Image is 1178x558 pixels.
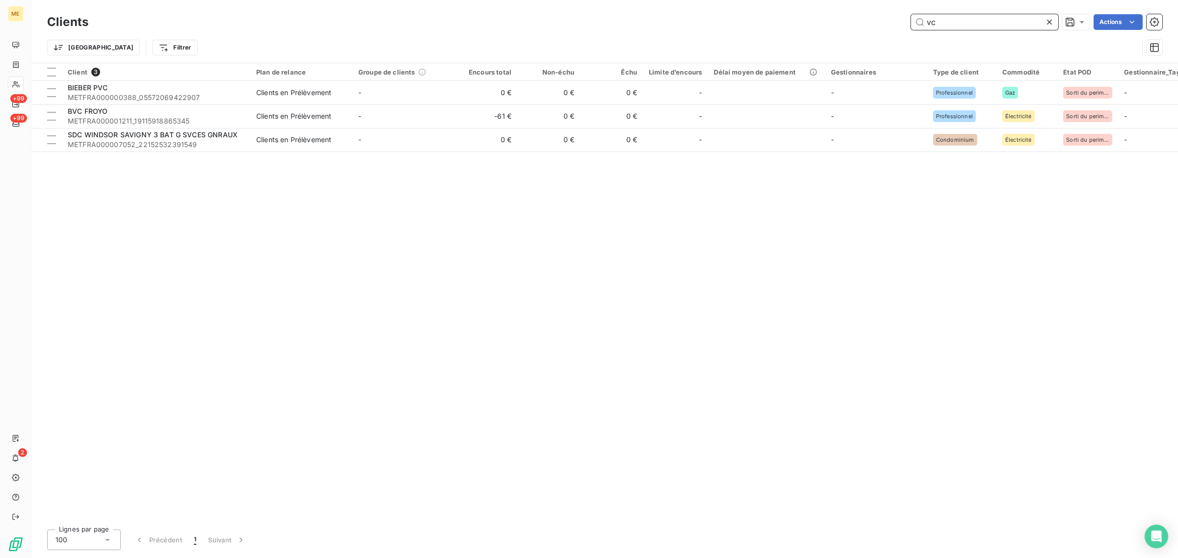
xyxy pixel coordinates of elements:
div: Plan de relance [256,68,347,76]
span: - [358,88,361,97]
div: Clients en Prélèvement [256,111,331,121]
span: 100 [55,535,67,545]
img: Logo LeanPay [8,536,24,552]
button: Précédent [129,530,188,550]
span: METFRA000001211_19115918865345 [68,116,244,126]
span: - [699,135,702,145]
span: Sorti du perimetre [1066,137,1109,143]
td: 0 € [455,128,517,152]
span: METFRA000000388_05572069422907 [68,93,244,102]
div: Commodité [1002,68,1051,76]
button: [GEOGRAPHIC_DATA] [47,40,140,55]
td: 0 € [455,81,517,104]
button: 1 [188,530,202,550]
span: Électricité [1005,137,1032,143]
td: 0 € [517,104,580,128]
div: Échu [586,68,637,76]
div: Encours total [460,68,511,76]
span: Condominium [936,137,974,143]
span: +99 [10,94,27,103]
button: Actions [1094,14,1143,30]
span: +99 [10,114,27,123]
div: ME [8,6,24,22]
td: 0 € [517,128,580,152]
a: +99 [8,116,23,131]
span: SDC WINDSOR SAVIGNY 3 BAT G SVCES GNRAUX [68,130,238,139]
div: Limite d’encours [649,68,702,76]
td: 0 € [580,128,643,152]
a: +99 [8,96,23,112]
td: 0 € [580,104,643,128]
span: Professionnel [936,113,973,119]
span: Électricité [1005,113,1032,119]
span: BVC FROYO [68,107,107,115]
span: - [831,135,834,144]
div: Non-échu [523,68,574,76]
span: 2 [18,448,27,457]
div: Open Intercom Messenger [1145,525,1168,548]
span: Sorti du perimetre [1066,90,1109,96]
span: Client [68,68,87,76]
td: -61 € [455,104,517,128]
button: Suivant [202,530,252,550]
h3: Clients [47,13,88,31]
span: - [831,88,834,97]
span: - [1124,135,1127,144]
td: 0 € [517,81,580,104]
span: Professionnel [936,90,973,96]
span: BIEBER PVC [68,83,108,92]
span: 3 [91,68,100,76]
div: Délai moyen de paiement [714,68,819,76]
input: Rechercher [911,14,1058,30]
span: Sorti du perimetre [1066,113,1109,119]
span: - [1124,88,1127,97]
div: Clients en Prélèvement [256,135,331,145]
button: Filtrer [152,40,197,55]
span: - [1124,112,1127,120]
span: Gaz [1005,90,1015,96]
div: Etat POD [1063,68,1112,76]
span: - [358,112,361,120]
span: Groupe de clients [358,68,415,76]
span: - [699,88,702,98]
span: METFRA000007052_22152532391549 [68,140,244,150]
div: Clients en Prélèvement [256,88,331,98]
span: - [699,111,702,121]
span: - [831,112,834,120]
span: - [358,135,361,144]
div: Type de client [933,68,991,76]
td: 0 € [580,81,643,104]
span: 1 [194,535,196,545]
div: Gestionnaires [831,68,921,76]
